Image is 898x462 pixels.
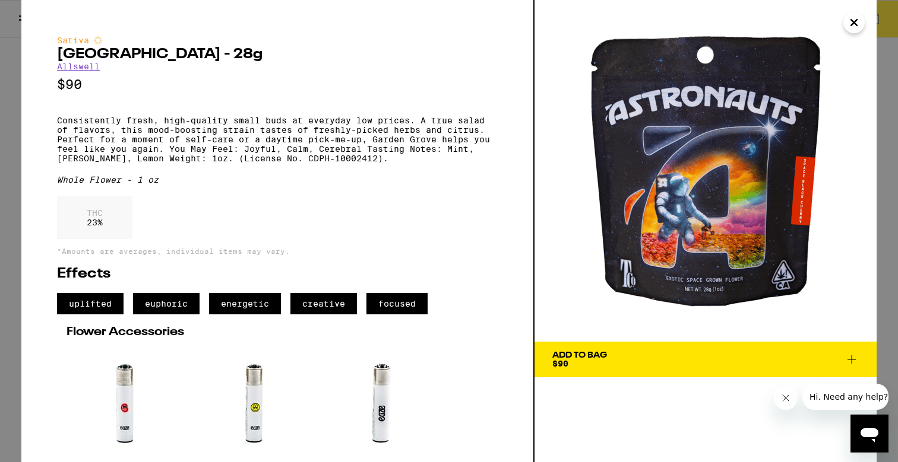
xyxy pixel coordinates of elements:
div: Whole Flower - 1 oz [57,175,498,184]
span: focused [366,293,428,314]
div: 23 % [57,196,132,239]
span: energetic [209,293,281,314]
iframe: Close message [774,386,798,410]
a: Allswell [57,62,100,71]
h2: Effects [57,267,498,281]
span: creative [290,293,357,314]
iframe: Button to launch messaging window [850,415,888,453]
div: Add To Bag [552,351,607,359]
span: $90 [552,359,568,368]
span: uplifted [57,293,124,314]
p: *Amounts are averages, individual items may vary. [57,247,498,255]
h2: Flower Accessories [67,326,488,338]
button: Add To Bag$90 [535,342,877,377]
p: THC [87,208,103,218]
iframe: Message from company [802,384,888,410]
p: $90 [57,77,498,92]
h2: [GEOGRAPHIC_DATA] - 28g [57,47,498,62]
p: Consistently fresh, high-quality small buds at everyday low prices. A true salad of flavors, this... [57,116,498,163]
button: Close [843,12,865,33]
div: Sativa [57,36,498,45]
span: euphoric [133,293,200,314]
img: sativaColor.svg [93,36,103,45]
